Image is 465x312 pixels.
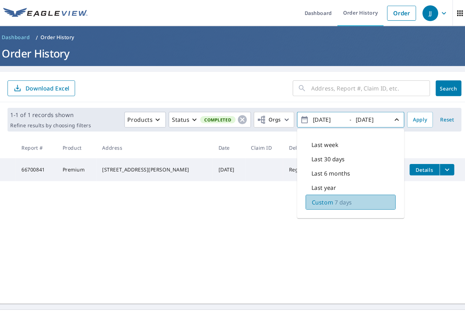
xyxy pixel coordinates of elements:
span: Completed [200,111,234,118]
button: Orgs [251,106,289,121]
div: Last week [300,131,386,145]
span: Dashboard [11,32,38,39]
div: Custom7 days [300,185,386,200]
span: Search [430,81,443,87]
button: Apply [397,106,421,121]
div: Last 30 days [300,145,386,158]
div: [STREET_ADDRESS][PERSON_NAME] [107,158,206,165]
li: / [43,32,45,40]
p: © 2025 Eagle View Technologies, Inc. and Pictometry International Corp. All Rights Reserved. Repo... [59,298,462,309]
td: Regular [279,151,314,173]
input: yyyy/mm/dd [305,109,338,119]
p: Status [173,110,190,118]
button: Download Excel [16,77,81,92]
span: Apply [402,110,416,118]
button: detailsBtn-66700841 [399,156,428,167]
p: Download Excel [33,80,75,88]
span: Orgs [254,110,277,118]
p: Last year [306,175,329,183]
th: Delivery [279,131,314,151]
div: JJ [412,5,427,20]
nav: breadcrumb [8,30,457,41]
img: EV Logo [12,7,93,18]
p: Order History [48,32,80,39]
p: Refine results by choosing filters [19,116,96,122]
p: Custom [306,188,326,197]
td: 66700841 [24,151,63,173]
p: 1-1 of 1 records shown [19,105,96,114]
th: Address [101,131,212,151]
th: Date [212,131,243,151]
a: Order [378,5,405,20]
th: Report # [24,131,63,151]
button: StatusCompleted [170,106,248,121]
button: Search [424,77,449,92]
button: filesDropdownBtn-66700841 [428,156,442,167]
span: Details [403,159,424,165]
p: | [3,301,49,306]
span: - [295,108,391,120]
p: Last 6 months [306,161,343,169]
div: Last year [300,172,386,185]
button: Products [128,106,167,121]
p: Products [131,110,155,118]
h1: Order History [8,44,457,58]
p: Last week [306,134,332,142]
div: Last 6 months [300,158,386,172]
p: Last 30 days [306,147,338,155]
th: Claim ID [243,131,279,151]
input: yyyy/mm/dd [346,109,379,119]
td: [DATE] [212,151,243,173]
a: Dashboard [8,30,41,41]
p: 7 days [328,188,344,197]
td: Premium [63,151,101,173]
input: Address, Report #, Claim ID, etc. [306,75,419,94]
a: Privacy Policy [27,301,49,306]
button: - [292,106,394,121]
span: Reset [427,110,443,118]
button: Reset [424,106,446,121]
th: Product [63,131,101,151]
a: Terms of Use [3,301,25,306]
